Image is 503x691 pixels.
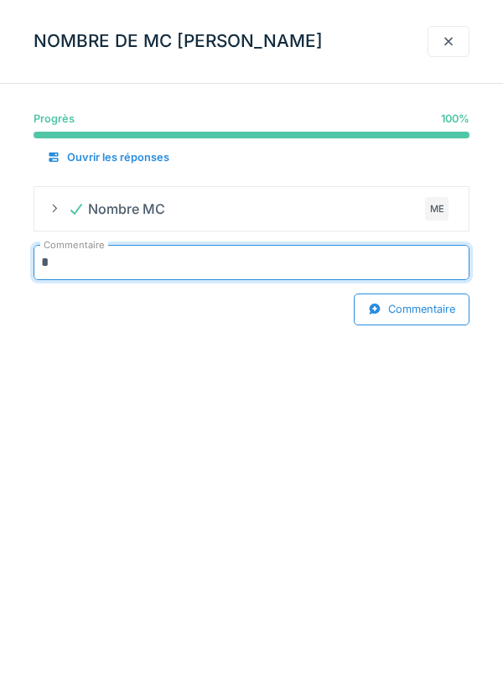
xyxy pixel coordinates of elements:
progress: 100 % [34,132,469,138]
div: Nombre MC [68,199,165,219]
summary: Nombre MCME [41,194,462,225]
div: ME [425,197,449,221]
label: Commentaire [40,238,108,252]
h3: NOMBRE DE MC [PERSON_NAME] [34,31,323,52]
div: Commentaire [354,294,469,325]
div: Progrès [34,111,75,127]
div: 100 % [441,111,469,127]
div: Ouvrir les réponses [34,143,183,172]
